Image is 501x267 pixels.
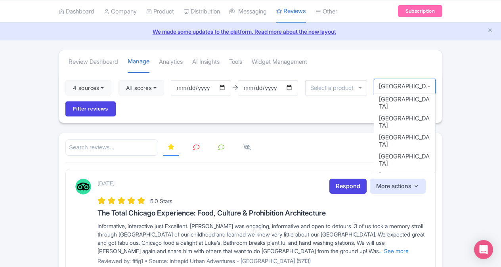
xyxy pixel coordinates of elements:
span: 5.0 Stars [150,198,172,204]
div: [GEOGRAPHIC_DATA] [374,113,435,132]
a: ... See more [379,248,409,254]
a: Analytics [159,51,183,73]
a: Widget Management [252,51,307,73]
input: Filter reviews [65,101,116,116]
div: [GEOGRAPHIC_DATA] [379,83,430,90]
a: Subscription [398,5,442,17]
button: 4 sources [65,80,111,96]
div: [GEOGRAPHIC_DATA] [374,151,435,170]
button: All scores [119,80,164,96]
p: [DATE] [98,179,115,187]
a: Messaging [229,1,267,23]
a: Dashboard [59,1,94,23]
a: Respond [329,179,367,194]
a: Manage [128,51,149,73]
button: More actions [370,179,426,194]
a: Other [316,1,337,23]
div: [GEOGRAPHIC_DATA] [374,132,435,151]
a: We made some updates to the platform. Read more about the new layout [5,27,496,36]
a: Product [146,1,174,23]
a: Distribution [184,1,220,23]
div: [GEOGRAPHIC_DATA] [374,93,435,113]
a: Reviews [276,0,306,23]
h3: The Total Chicago Experience: Food, Culture & Prohibition Architecture [98,209,426,217]
p: Reviewed by: fifig1 • Source: Intrepid Urban Adventures - [GEOGRAPHIC_DATA] (5713) [98,257,426,265]
div: [GEOGRAPHIC_DATA] [374,170,435,189]
input: Search reviews... [65,139,158,156]
div: Informative, interactive just Excellent. [PERSON_NAME] was engaging, informative and open to deto... [98,222,426,255]
button: Close announcement [487,27,493,36]
div: Open Intercom Messenger [474,240,493,259]
a: Review Dashboard [69,51,118,73]
a: Tools [229,51,242,73]
input: Select a product [310,84,358,92]
img: Tripadvisor Logo [75,179,91,195]
a: Company [104,1,137,23]
a: AI Insights [192,51,220,73]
